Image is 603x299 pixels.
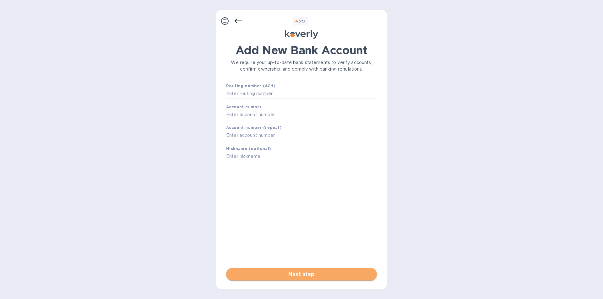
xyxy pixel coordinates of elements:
[231,270,372,278] span: Next step
[226,110,377,119] input: Enter account number
[226,268,377,280] button: Next step
[226,59,377,72] p: We require your up-to-date bank statements to verify accounts, confirm ownership, and comply with...
[226,104,262,109] b: Account number
[226,152,377,161] input: Enter nickname
[295,19,306,24] b: of 7
[226,89,377,99] input: Enter routing number
[226,125,282,130] b: Account number (repeat)
[295,19,298,24] span: 4
[226,83,275,88] b: Routing number (ACH)
[226,44,377,57] h1: Add New Bank Account
[226,146,271,151] b: Nickname (optional)
[226,131,377,140] input: Enter account number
